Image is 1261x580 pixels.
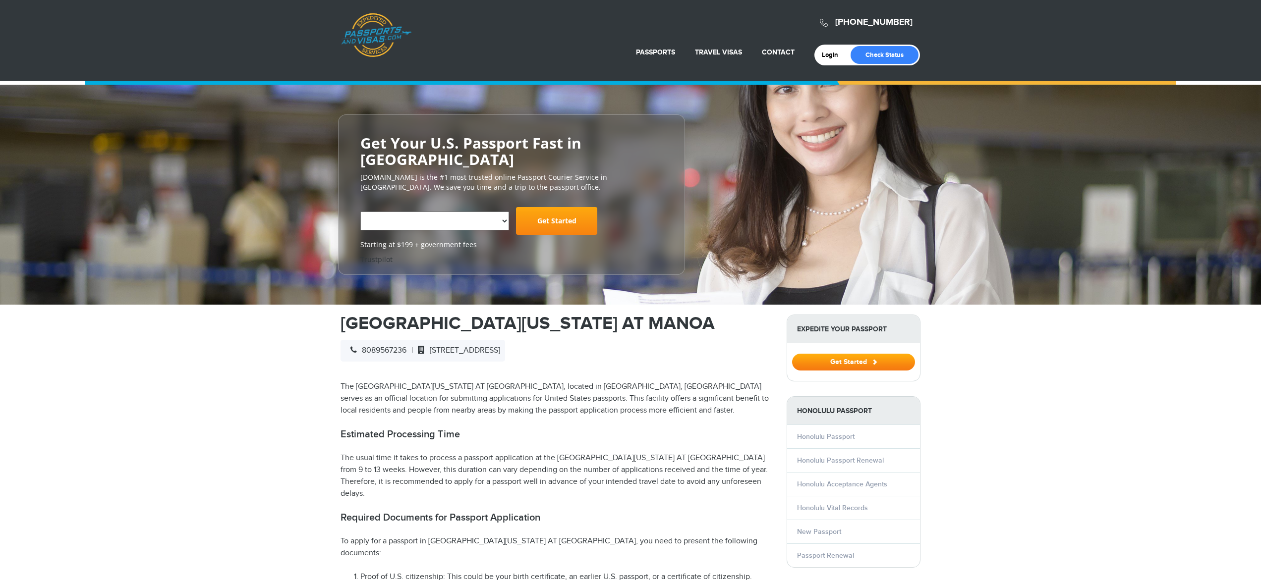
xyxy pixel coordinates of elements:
strong: Expedite Your Passport [787,315,920,343]
h2: Estimated Processing Time [341,428,772,440]
a: Passport Renewal [797,551,854,560]
a: Get Started [792,358,915,366]
a: Honolulu Passport Renewal [797,456,884,465]
a: Passports [636,48,675,56]
span: 8089567236 [345,346,406,355]
a: New Passport [797,527,841,536]
a: Honolulu Passport [797,432,855,441]
span: Starting at $199 + government fees [360,240,663,250]
span: [STREET_ADDRESS] [413,346,500,355]
a: Trustpilot [360,255,393,264]
a: [PHONE_NUMBER] [835,17,913,28]
h2: Get Your U.S. Passport Fast in [GEOGRAPHIC_DATA] [360,135,663,167]
strong: Honolulu Passport [787,397,920,425]
p: [DOMAIN_NAME] is the #1 most trusted online Passport Courier Service in [GEOGRAPHIC_DATA]. We sav... [360,172,663,192]
button: Get Started [792,354,915,370]
p: The [GEOGRAPHIC_DATA][US_STATE] AT [GEOGRAPHIC_DATA], located in [GEOGRAPHIC_DATA], [GEOGRAPHIC_D... [341,381,772,417]
a: Login [822,51,845,59]
div: | [341,340,505,362]
a: Contact [762,48,795,56]
a: Check Status [851,46,918,64]
h2: Required Documents for Passport Application [341,512,772,524]
a: Get Started [516,207,597,235]
h1: [GEOGRAPHIC_DATA][US_STATE] AT MANOA [341,315,772,332]
p: The usual time it takes to process a passport application at the [GEOGRAPHIC_DATA][US_STATE] AT [... [341,452,772,500]
a: Honolulu Vital Records [797,504,868,512]
p: To apply for a passport in [GEOGRAPHIC_DATA][US_STATE] AT [GEOGRAPHIC_DATA], you need to present ... [341,535,772,559]
a: Honolulu Acceptance Agents [797,480,887,488]
a: Travel Visas [695,48,742,56]
a: Passports & [DOMAIN_NAME] [341,13,411,57]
